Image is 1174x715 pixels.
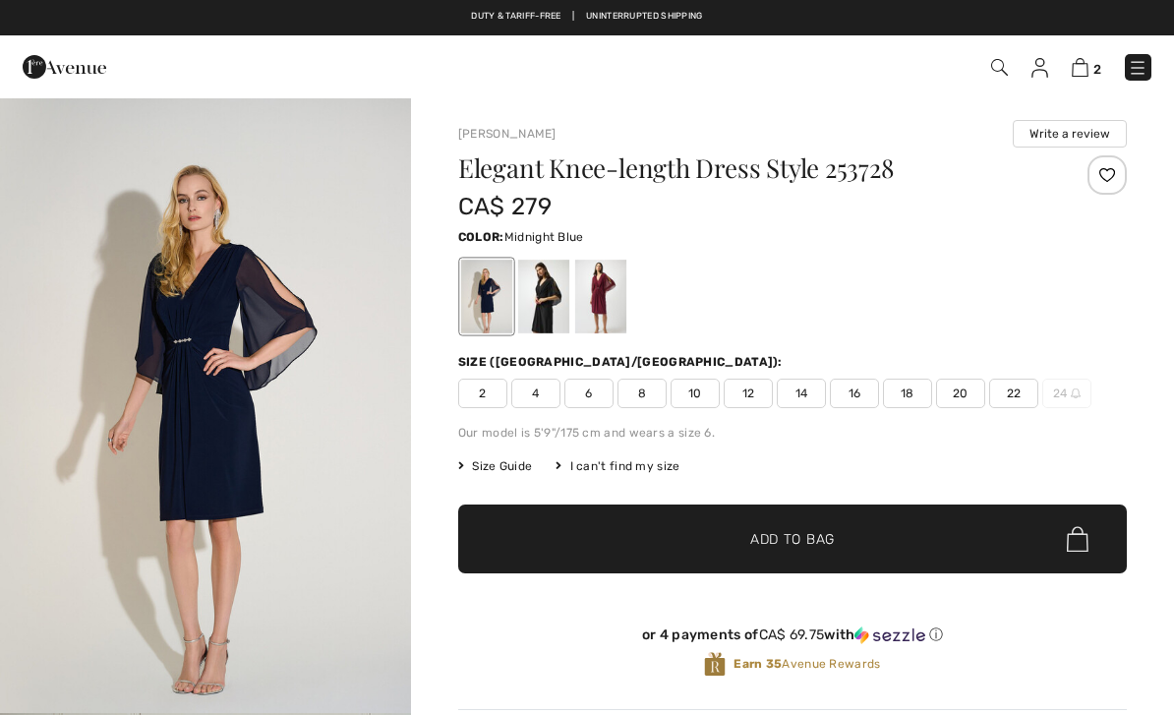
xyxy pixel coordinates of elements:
[458,230,504,244] span: Color:
[1031,58,1048,78] img: My Info
[1013,120,1127,148] button: Write a review
[617,379,667,408] span: 8
[759,626,825,643] span: CA$ 69.75
[1128,58,1147,78] img: Menu
[556,457,679,475] div: I can't find my size
[511,379,560,408] span: 4
[989,379,1038,408] span: 22
[734,657,782,671] strong: Earn 35
[458,457,532,475] span: Size Guide
[671,379,720,408] span: 10
[458,127,557,141] a: [PERSON_NAME]
[504,230,584,244] span: Midnight Blue
[1072,58,1088,77] img: Shopping Bag
[991,59,1008,76] img: Search
[704,651,726,678] img: Avenue Rewards
[734,655,880,673] span: Avenue Rewards
[458,424,1127,442] div: Our model is 5'9"/175 cm and wears a size 6.
[1072,55,1101,79] a: 2
[830,379,879,408] span: 16
[458,626,1127,644] div: or 4 payments of with
[854,626,925,644] img: Sezzle
[1067,526,1088,552] img: Bag.svg
[458,193,552,220] span: CA$ 279
[936,379,985,408] span: 20
[564,379,614,408] span: 6
[23,47,106,87] img: 1ère Avenue
[458,626,1127,651] div: or 4 payments ofCA$ 69.75withSezzle Click to learn more about Sezzle
[1071,388,1081,398] img: ring-m.svg
[1093,62,1101,77] span: 2
[23,56,106,75] a: 1ère Avenue
[461,260,512,333] div: Midnight Blue
[777,379,826,408] span: 14
[750,529,835,550] span: Add to Bag
[458,353,787,371] div: Size ([GEOGRAPHIC_DATA]/[GEOGRAPHIC_DATA]):
[518,260,569,333] div: Black
[724,379,773,408] span: 12
[458,379,507,408] span: 2
[883,379,932,408] span: 18
[458,505,1127,573] button: Add to Bag
[575,260,626,333] div: Merlot
[1042,379,1091,408] span: 24
[458,155,1016,181] h1: Elegant Knee-length Dress Style 253728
